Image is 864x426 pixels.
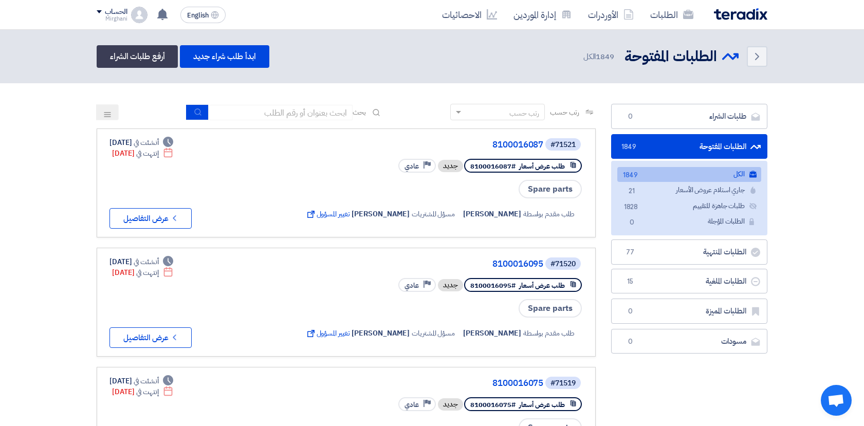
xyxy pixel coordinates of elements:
div: #71521 [550,141,576,149]
span: أنشئت في [134,376,158,386]
span: طلب عرض أسعار [519,281,565,290]
span: أنشئت في [134,256,158,267]
a: 8100016075 [338,379,543,388]
span: Spare parts [519,180,582,198]
span: عادي [405,281,419,290]
div: جديد [438,160,463,172]
span: إنتهت في [136,267,158,278]
span: [PERSON_NAME] [463,328,521,339]
span: Spare parts [519,299,582,318]
a: جاري استلام عروض الأسعار [617,183,761,198]
span: تغيير المسؤول [305,328,350,339]
button: عرض التفاصيل [109,208,192,229]
a: الطلبات المميزة0 [611,299,767,324]
a: أرفع طلبات الشراء [97,45,178,68]
span: 15 [624,276,636,287]
a: الاحصائيات [434,3,505,27]
span: #8100016095 [470,281,516,290]
a: الطلبات المنتهية77 [611,239,767,265]
a: الطلبات المفتوحة1849 [611,134,767,159]
div: [DATE] [112,148,173,159]
span: 0 [624,112,636,122]
span: طلب مقدم بواسطة [523,328,575,339]
a: الطلبات المؤجلة [617,214,761,229]
span: 0 [624,337,636,347]
span: 0 [626,217,638,228]
img: profile_test.png [131,7,148,23]
a: مسودات0 [611,329,767,354]
div: #71520 [550,261,576,268]
a: 8100016095 [338,260,543,269]
span: 1828 [626,202,638,213]
img: Teradix logo [714,8,767,20]
span: أنشئت في [134,137,158,148]
span: 0 [624,306,636,317]
h2: الطلبات المفتوحة [624,47,717,67]
a: ابدأ طلب شراء جديد [180,45,269,68]
div: [DATE] [109,376,173,386]
a: الطلبات الملغية15 [611,269,767,294]
div: Open chat [821,385,852,416]
a: 8100016087 [338,140,543,150]
div: [DATE] [109,256,173,267]
span: [PERSON_NAME] [352,328,410,339]
div: [DATE] [112,386,173,397]
span: الكل [583,51,616,63]
span: بحث [353,107,366,118]
span: إنتهت في [136,148,158,159]
div: الحساب [105,8,127,16]
div: رتب حسب [509,108,539,119]
span: #8100016075 [470,400,516,410]
a: إدارة الموردين [505,3,580,27]
div: #71519 [550,380,576,387]
button: English [180,7,226,23]
span: 1849 [596,51,614,62]
a: الكل [617,167,761,182]
span: [PERSON_NAME] [352,209,410,219]
span: English [187,12,209,19]
span: عادي [405,400,419,410]
div: [DATE] [109,137,173,148]
a: الطلبات [642,3,702,27]
span: مسؤل المشتريات [412,328,455,339]
button: عرض التفاصيل [109,327,192,348]
div: جديد [438,398,463,411]
span: رتب حسب [550,107,579,118]
span: طلب مقدم بواسطة [523,209,575,219]
span: مسؤل المشتريات [412,209,455,219]
a: طلبات الشراء0 [611,104,767,129]
a: طلبات جاهزة للتقييم [617,199,761,214]
span: 77 [624,247,636,257]
span: 1849 [624,142,636,152]
span: 1849 [626,170,638,181]
input: ابحث بعنوان أو رقم الطلب [209,105,353,120]
span: تغيير المسؤول [305,209,350,219]
div: Mirghani [97,16,127,22]
span: طلب عرض أسعار [519,161,565,171]
span: طلب عرض أسعار [519,400,565,410]
span: #8100016087 [470,161,516,171]
div: [DATE] [112,267,173,278]
span: [PERSON_NAME] [463,209,521,219]
span: إنتهت في [136,386,158,397]
span: 21 [626,186,638,197]
a: الأوردرات [580,3,642,27]
span: عادي [405,161,419,171]
div: جديد [438,279,463,291]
